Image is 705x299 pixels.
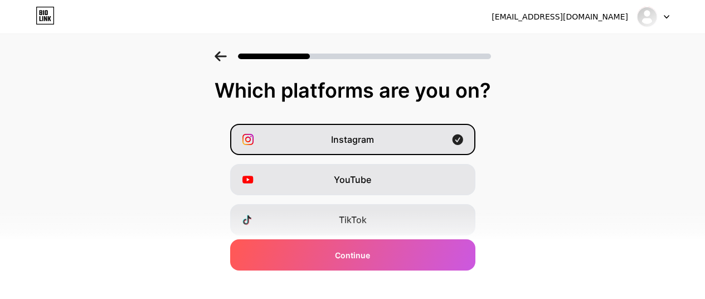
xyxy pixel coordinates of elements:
[636,6,658,27] img: areumdacafe
[339,213,367,226] span: TikTok
[492,11,628,23] div: [EMAIL_ADDRESS][DOMAIN_NAME]
[11,79,694,102] div: Which platforms are you on?
[334,173,371,186] span: YouTube
[331,133,374,146] span: Instagram
[335,249,370,261] span: Continue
